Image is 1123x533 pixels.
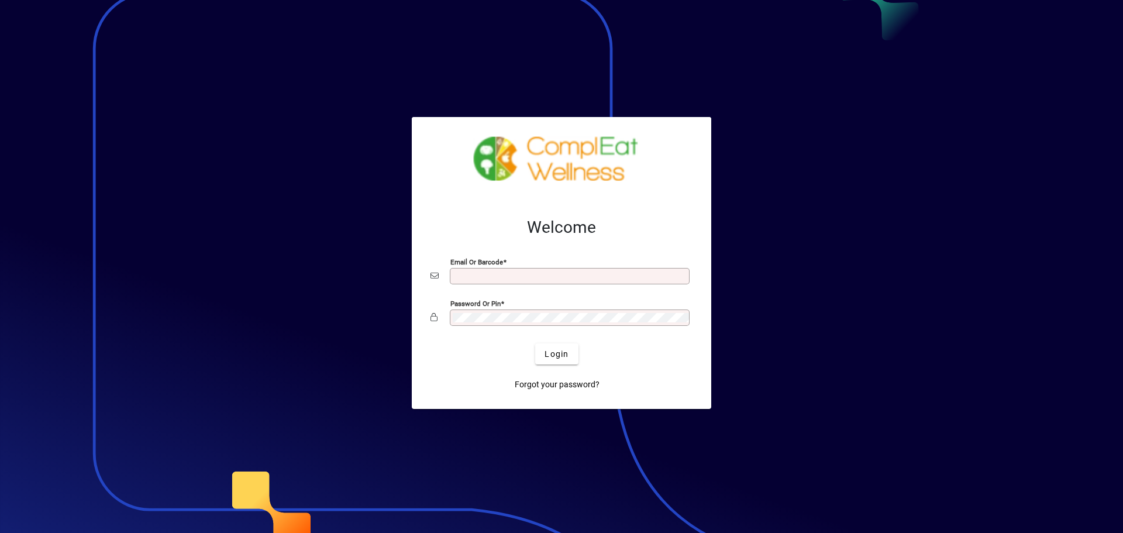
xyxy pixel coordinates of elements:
[450,258,503,266] mat-label: Email or Barcode
[450,300,501,308] mat-label: Password or Pin
[545,348,569,360] span: Login
[515,379,600,391] span: Forgot your password?
[535,343,578,364] button: Login
[510,374,604,395] a: Forgot your password?
[430,218,693,238] h2: Welcome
